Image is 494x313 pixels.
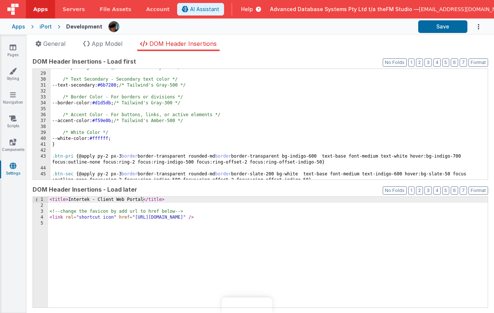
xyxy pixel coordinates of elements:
[33,221,48,226] div: 5
[33,124,51,130] div: 38
[33,88,51,94] div: 32
[33,6,48,13] span: Apps
[241,6,253,13] span: Help
[468,186,488,195] button: Format
[33,100,51,106] div: 34
[33,142,51,148] div: 41
[33,118,51,124] div: 37
[451,186,458,195] button: 6
[33,71,51,77] div: 29
[33,154,51,165] div: 43
[222,297,273,313] iframe: Marker.io feedback button
[270,6,419,13] span: Advanced Database Systems Pty Ltd t/a theFM Studio —
[33,83,51,88] div: 31
[33,185,137,194] span: DOM Header Insertions - Load later
[424,186,432,195] button: 3
[442,186,449,195] button: 5
[12,23,25,30] div: Apps
[100,6,132,13] span: File Assets
[33,112,51,118] div: 36
[433,58,441,67] button: 4
[383,58,407,67] button: No Folds
[416,58,423,67] button: 2
[33,106,51,112] div: 35
[451,58,458,67] button: 6
[418,20,467,33] button: Save
[33,203,48,209] div: 2
[92,40,122,47] span: App Model
[33,171,51,183] div: 45
[468,58,488,67] button: Format
[442,58,449,67] button: 5
[460,58,467,67] button: 7
[433,186,441,195] button: 4
[424,58,432,67] button: 3
[33,209,48,215] div: 3
[43,40,65,47] span: General
[33,94,51,100] div: 33
[33,136,51,142] div: 40
[408,58,415,67] button: 1
[33,148,51,154] div: 42
[467,19,482,34] button: Options
[190,6,219,13] span: AI Assistant
[40,23,52,30] div: iPort
[177,3,224,16] button: AI Assistant
[33,77,51,83] div: 30
[149,40,217,47] span: DOM Header Insertions
[33,165,51,171] div: 44
[66,23,102,30] div: Development
[416,186,423,195] button: 2
[460,186,467,195] button: 7
[109,21,119,32] img: 51bd7b176fb848012b2e1c8b642a23b7
[33,197,48,203] div: 1
[408,186,415,195] button: 1
[383,186,407,195] button: No Folds
[62,6,85,13] span: Servers
[33,215,48,221] div: 4
[33,130,51,136] div: 39
[33,57,136,66] span: DOM Header Insertions - Load first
